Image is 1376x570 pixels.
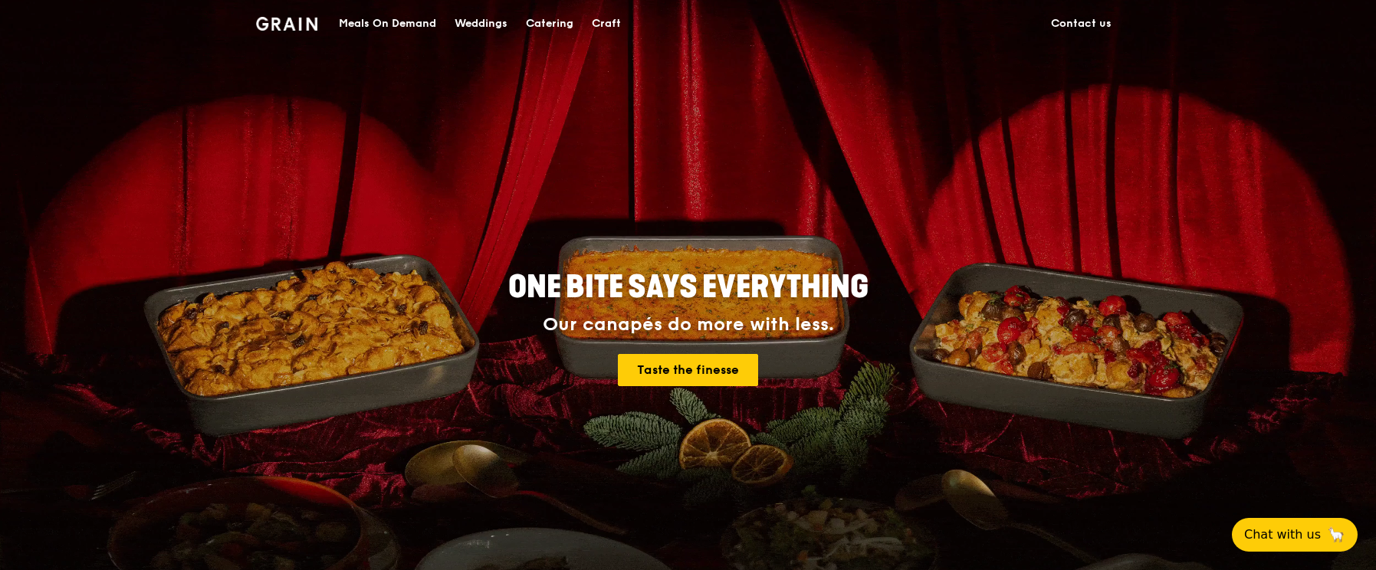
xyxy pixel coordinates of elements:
[508,269,869,306] span: ONE BITE SAYS EVERYTHING
[583,1,630,47] a: Craft
[339,1,436,47] div: Meals On Demand
[1244,526,1321,544] span: Chat with us
[1232,518,1358,552] button: Chat with us🦙
[256,17,318,31] img: Grain
[618,354,758,386] a: Taste the finesse
[517,1,583,47] a: Catering
[592,1,621,47] div: Craft
[455,1,507,47] div: Weddings
[1327,526,1345,544] span: 🦙
[526,1,573,47] div: Catering
[412,314,964,336] div: Our canapés do more with less.
[445,1,517,47] a: Weddings
[1042,1,1121,47] a: Contact us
